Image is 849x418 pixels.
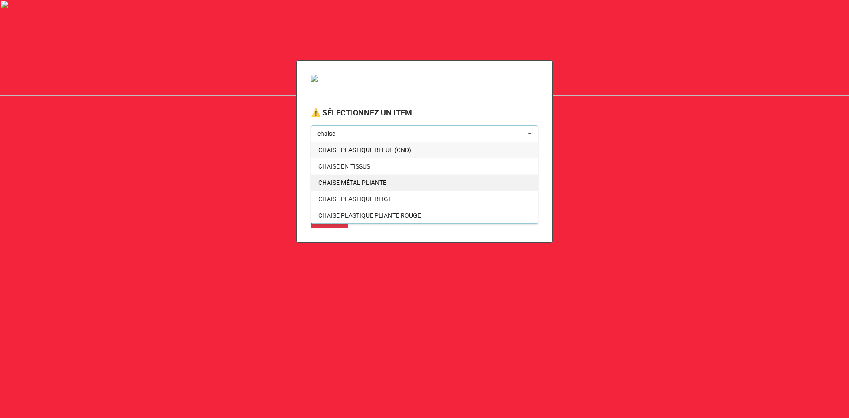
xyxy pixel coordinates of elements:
[318,146,411,153] span: CHAISE PLASTIQUE BLEUE (CND)
[318,196,392,203] span: CHAISE PLASTIQUE BEIGE
[311,107,412,119] label: ⚠️ SÉLECTIONNEZ UN ITEM
[318,212,421,219] span: CHAISE PLASTIQUE PLIANTE ROUGE
[318,179,386,186] span: CHAISE MÉTAL PLIANTE
[318,163,370,170] span: CHAISE EN TISSUS
[311,75,399,82] img: VSJ_SERV_LOIS_SPORT_DEV_SOC.png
